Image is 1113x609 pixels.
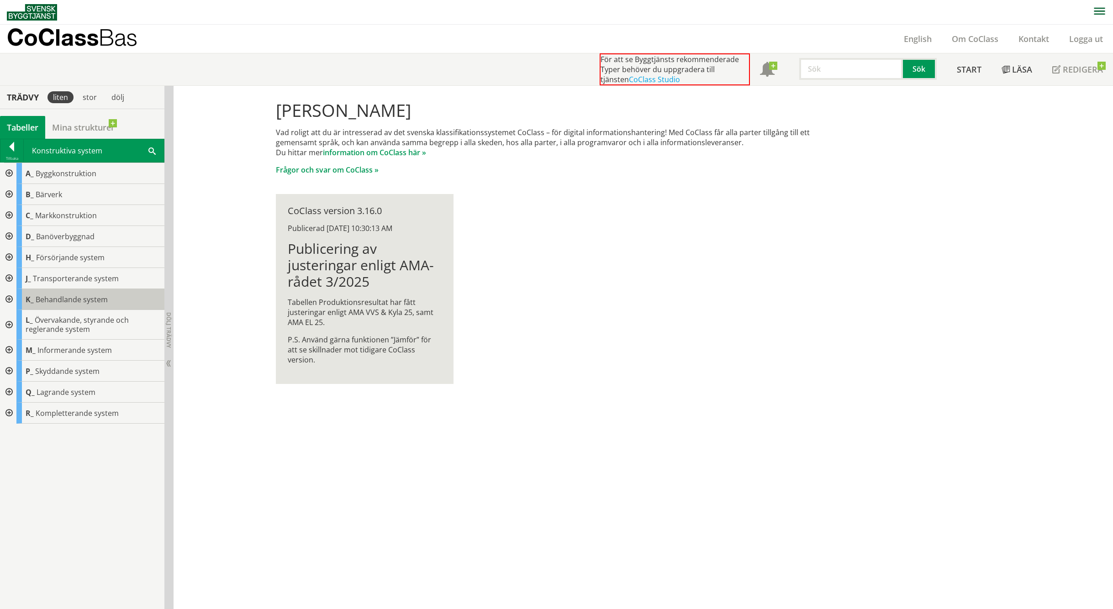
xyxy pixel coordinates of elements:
span: Kompletterande system [36,408,119,418]
input: Sök [799,58,903,80]
a: Frågor och svar om CoClass » [276,165,379,175]
span: H_ [26,252,34,262]
a: Logga ut [1059,33,1113,44]
span: Transporterande system [33,273,119,283]
span: Byggkonstruktion [36,168,96,178]
span: C_ [26,210,33,220]
span: Dölj trädvy [165,312,173,348]
span: D_ [26,231,34,241]
button: Sök [903,58,937,80]
div: Publicerad [DATE] 10:30:13 AM [288,223,442,233]
span: Banöverbyggnad [36,231,95,241]
a: Kontakt [1008,33,1059,44]
span: L_ [26,315,33,325]
p: P.S. Använd gärna funktionen ”Jämför” för att se skillnader mot tidigare CoClass version. [288,335,442,365]
div: Tillbaka [0,155,23,162]
span: P_ [26,366,33,376]
a: Om CoClass [942,33,1008,44]
a: CoClass Studio [629,74,680,84]
span: Skyddande system [35,366,100,376]
div: stor [77,91,102,103]
span: Q_ [26,387,35,397]
a: Start [947,53,992,85]
a: Mina strukturer [45,116,121,139]
a: CoClassBas [7,25,157,53]
span: M_ [26,345,36,355]
h1: [PERSON_NAME] [276,100,837,120]
span: Redigera [1063,64,1103,75]
span: B_ [26,189,34,199]
span: Notifikationer [760,63,775,78]
h1: Publicering av justeringar enligt AMA-rådet 3/2025 [288,241,442,290]
div: Trädvy [2,92,44,102]
div: dölj [106,91,130,103]
p: Tabellen Produktionsresultat har fått justeringar enligt AMA VVS & Kyla 25, samt AMA EL 25. [288,297,442,327]
a: Läsa [992,53,1042,85]
span: Informerande system [37,345,112,355]
span: Läsa [1012,64,1032,75]
a: English [894,33,942,44]
span: K_ [26,294,34,304]
div: För att se Byggtjänsts rekommenderade Typer behöver du uppgradera till tjänsten [600,53,750,85]
span: Övervakande, styrande och reglerande system [26,315,129,334]
span: Försörjande system [36,252,105,262]
div: CoClass version 3.16.0 [288,206,442,216]
span: R_ [26,408,34,418]
a: Redigera [1042,53,1113,85]
span: Start [957,64,981,75]
span: Lagrande system [37,387,95,397]
p: CoClass [7,32,137,42]
a: information om CoClass här » [323,147,426,157]
span: Sök i tabellen [148,146,156,155]
img: Svensk Byggtjänst [7,4,57,21]
span: Markkonstruktion [35,210,97,220]
span: A_ [26,168,34,178]
div: Konstruktiva system [24,139,164,162]
span: J_ [26,273,31,283]
span: Bärverk [36,189,62,199]
span: Behandlande system [36,294,108,304]
div: liten [47,91,74,103]
p: Vad roligt att du är intresserad av det svenska klassifikationssystemet CoClass – för digital inf... [276,127,837,157]
span: Bas [99,24,137,51]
